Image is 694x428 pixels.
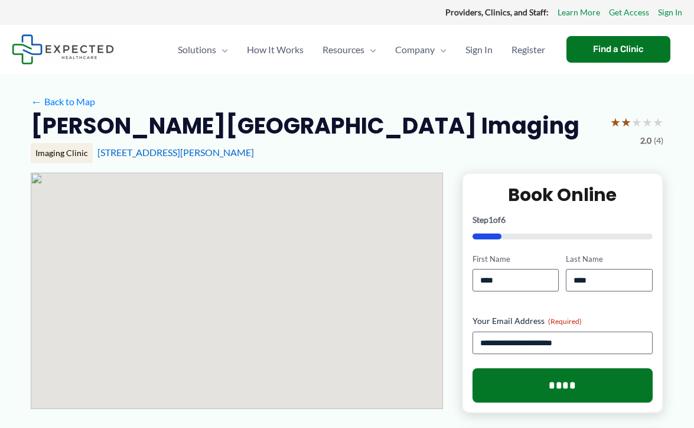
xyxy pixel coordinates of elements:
a: CompanyMenu Toggle [386,29,456,70]
span: Menu Toggle [216,29,228,70]
span: Solutions [178,29,216,70]
a: [STREET_ADDRESS][PERSON_NAME] [97,147,254,158]
a: SolutionsMenu Toggle [168,29,237,70]
span: ★ [653,111,663,133]
a: Sign In [658,5,682,20]
div: Imaging Clinic [31,143,93,163]
nav: Primary Site Navigation [168,29,555,70]
span: How It Works [247,29,304,70]
span: (4) [654,133,663,148]
a: ResourcesMenu Toggle [313,29,386,70]
label: First Name [473,254,559,265]
span: 1 [488,215,493,225]
span: Register [511,29,545,70]
a: Sign In [456,29,502,70]
a: Get Access [609,5,649,20]
span: ★ [621,111,631,133]
h2: [PERSON_NAME][GEOGRAPHIC_DATA] Imaging [31,111,579,140]
img: Expected Healthcare Logo - side, dark font, small [12,34,114,64]
span: ★ [610,111,621,133]
a: How It Works [237,29,313,70]
strong: Providers, Clinics, and Staff: [445,7,549,17]
span: Menu Toggle [364,29,376,70]
span: (Required) [548,317,582,326]
a: Register [502,29,555,70]
a: ←Back to Map [31,93,95,111]
span: Company [395,29,435,70]
h2: Book Online [473,183,653,206]
span: 2.0 [640,133,651,148]
p: Step of [473,216,653,224]
span: 6 [501,215,506,225]
span: Resources [322,29,364,70]
label: Last Name [566,254,652,265]
span: ★ [631,111,642,133]
a: Find a Clinic [566,36,670,63]
span: Menu Toggle [435,29,447,70]
span: ← [31,96,42,107]
span: ★ [642,111,653,133]
label: Your Email Address [473,315,653,327]
span: Sign In [465,29,493,70]
a: Learn More [558,5,600,20]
